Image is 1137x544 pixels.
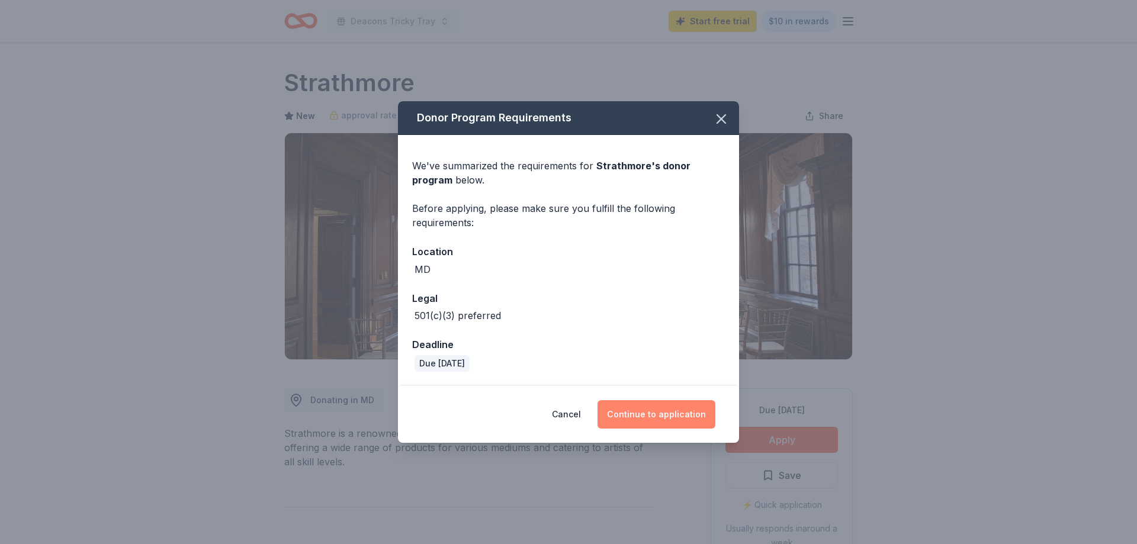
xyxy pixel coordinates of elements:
[412,159,725,187] div: We've summarized the requirements for below.
[412,244,725,259] div: Location
[415,355,470,372] div: Due [DATE]
[598,400,715,429] button: Continue to application
[412,291,725,306] div: Legal
[415,262,431,276] div: MD
[398,101,739,135] div: Donor Program Requirements
[415,308,501,323] div: 501(c)(3) preferred
[412,337,725,352] div: Deadline
[412,201,725,230] div: Before applying, please make sure you fulfill the following requirements:
[552,400,581,429] button: Cancel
